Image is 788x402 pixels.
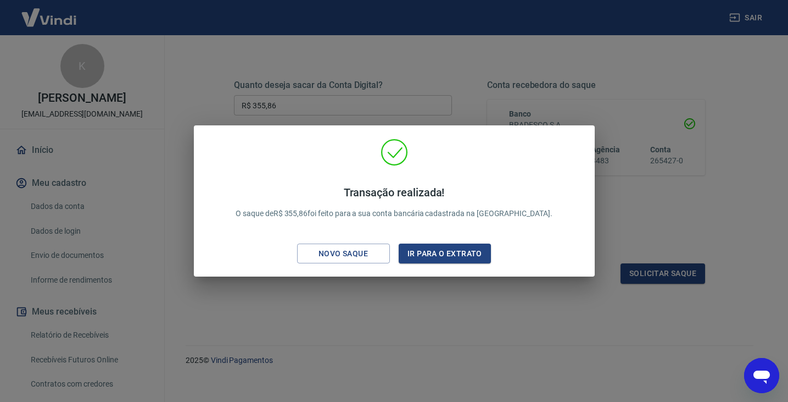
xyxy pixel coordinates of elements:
h4: Transação realizada! [236,186,552,199]
button: Ir para o extrato [399,244,491,264]
iframe: Botão para abrir a janela de mensagens, conversa em andamento [744,358,779,393]
button: Novo saque [297,244,390,264]
p: O saque de R$ 355,86 foi feito para a sua conta bancária cadastrada na [GEOGRAPHIC_DATA]. [236,186,552,219]
div: Novo saque [305,247,381,261]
